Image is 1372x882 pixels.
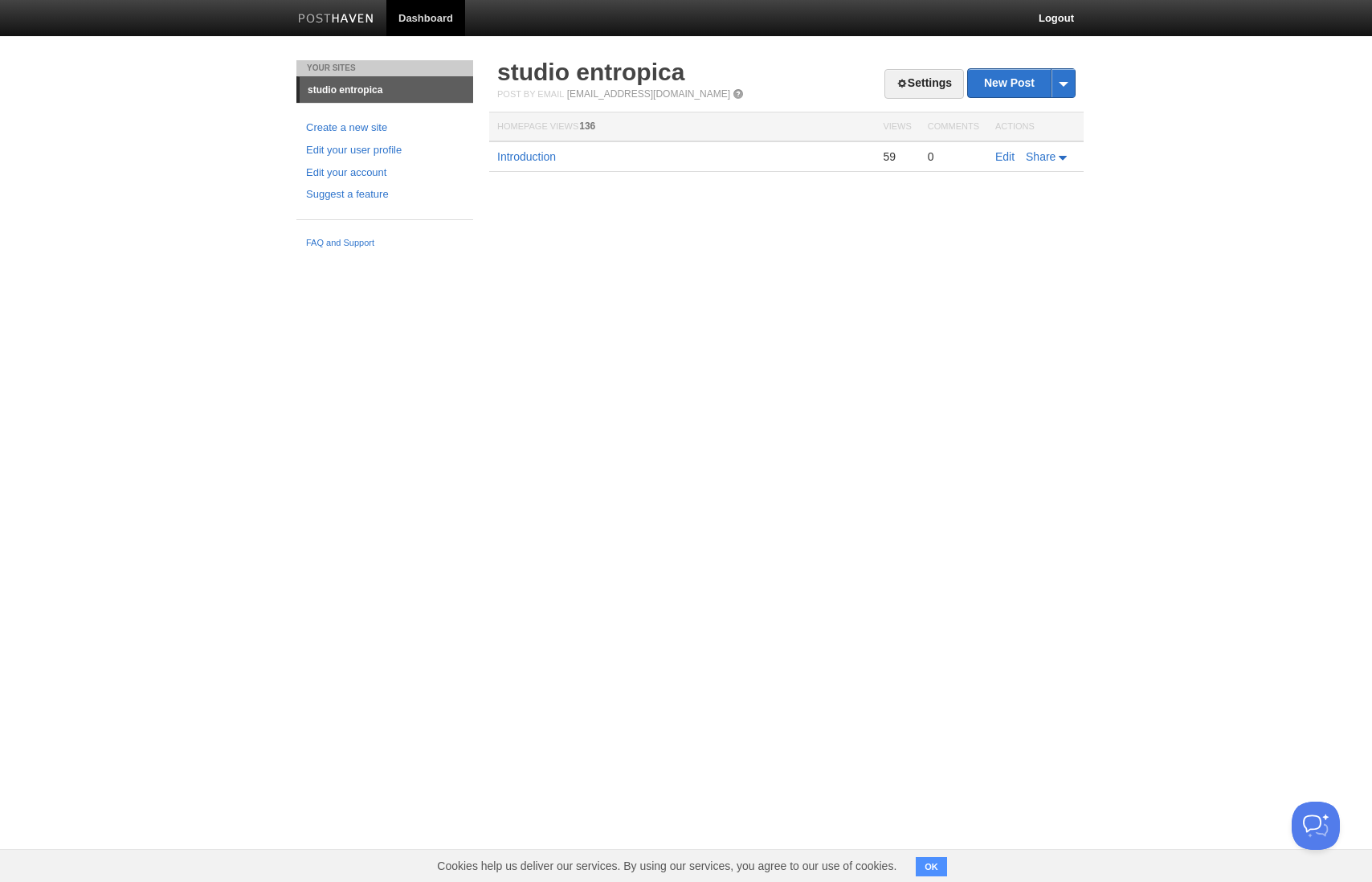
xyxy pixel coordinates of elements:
a: Settings [884,69,964,99]
span: Post by Email [497,89,564,99]
div: 0 [928,149,979,164]
a: Edit your account [306,165,463,182]
span: 136 [579,120,595,132]
a: Suggest a feature [306,186,463,203]
a: Introduction [497,150,556,163]
th: Homepage Views [489,112,875,142]
button: OK [916,857,947,876]
th: Comments [920,112,987,142]
li: Your Sites [296,60,473,76]
a: Create a new site [306,120,463,137]
iframe: Help Scout Beacon - Open [1292,802,1340,850]
a: Edit [995,150,1015,163]
a: Edit your user profile [306,142,463,159]
a: New Post [968,69,1075,97]
th: Views [875,112,919,142]
a: FAQ and Support [306,236,463,251]
a: studio entropica [497,59,684,85]
span: Cookies help us deliver our services. By using our services, you agree to our use of cookies. [421,850,913,882]
a: [EMAIL_ADDRESS][DOMAIN_NAME] [567,88,730,100]
th: Actions [987,112,1084,142]
div: 59 [883,149,911,164]
a: studio entropica [300,77,473,103]
span: Share [1026,150,1056,163]
img: Posthaven-bar [298,14,374,26]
